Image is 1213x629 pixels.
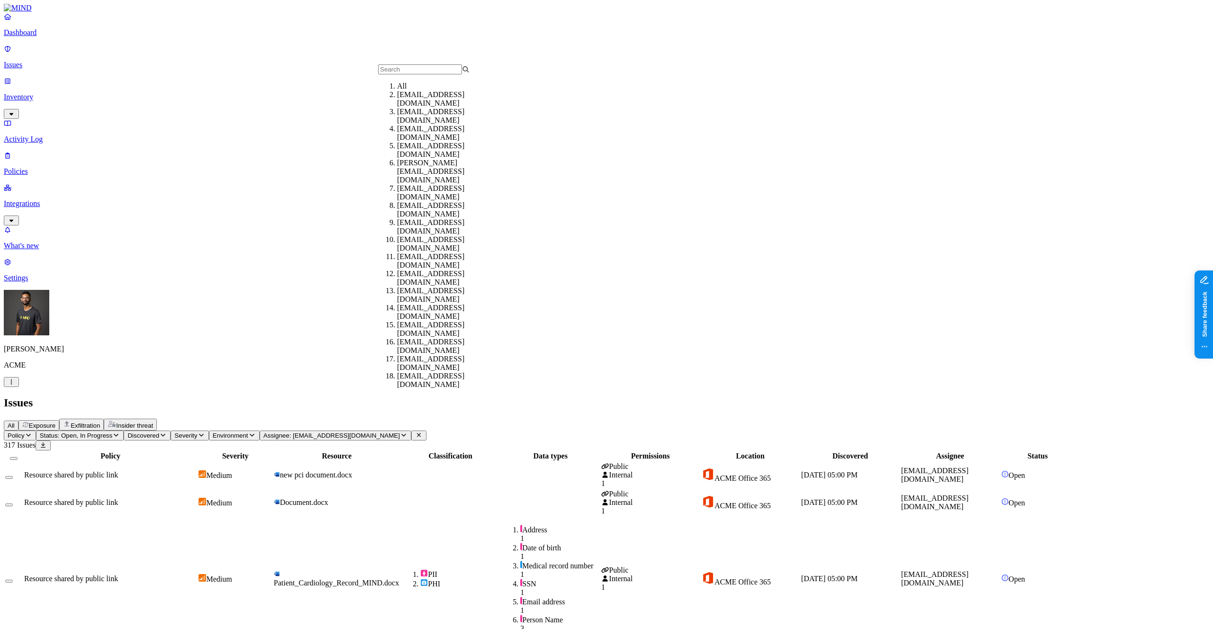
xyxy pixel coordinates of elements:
[1009,471,1025,479] span: Open
[5,503,13,506] button: Select row
[274,452,400,460] div: Resource
[274,571,280,577] img: microsoft-word
[520,606,599,615] div: 1
[1001,452,1074,460] div: Status
[501,452,599,460] div: Data types
[4,258,1209,282] a: Settings
[4,183,1209,224] a: Integrations
[24,452,197,460] div: Policy
[801,471,858,479] span: [DATE] 05:00 PM
[601,490,699,498] div: Public
[397,218,489,235] div: [EMAIL_ADDRESS][DOMAIN_NAME]
[4,77,1209,117] a: Inventory
[901,467,969,483] span: [EMAIL_ADDRESS][DOMAIN_NAME]
[520,597,522,604] img: pii-line
[601,575,699,583] div: Internal
[397,355,489,372] div: [EMAIL_ADDRESS][DOMAIN_NAME]
[601,462,699,471] div: Public
[520,525,522,532] img: pii-line
[901,570,969,587] span: [EMAIL_ADDRESS][DOMAIN_NAME]
[24,575,118,583] span: Resource shared by public link
[24,498,118,506] span: Resource shared by public link
[24,471,118,479] span: Resource shared by public link
[520,534,599,543] div: 1
[206,471,232,479] span: Medium
[520,561,522,568] img: phi-line
[701,571,715,584] img: office-365
[397,90,489,108] div: [EMAIL_ADDRESS][DOMAIN_NAME]
[397,270,489,287] div: [EMAIL_ADDRESS][DOMAIN_NAME]
[274,471,280,477] img: microsoft-word
[397,304,489,321] div: [EMAIL_ADDRESS][DOMAIN_NAME]
[280,498,328,506] span: Document.docx
[397,372,489,389] div: [EMAIL_ADDRESS][DOMAIN_NAME]
[274,579,399,587] span: Patient_Cardiology_Record_MIND.docx
[1009,575,1025,583] span: Open
[397,184,489,201] div: [EMAIL_ADDRESS][DOMAIN_NAME]
[4,4,1209,12] a: MIND
[520,615,599,624] div: Person Name
[4,135,1209,144] p: Activity Log
[206,575,232,583] span: Medium
[701,452,799,460] div: Location
[520,543,599,552] div: Date of birth
[397,108,489,125] div: [EMAIL_ADDRESS][DOMAIN_NAME]
[520,552,599,561] div: 1
[199,470,206,478] img: severity-medium
[601,583,699,592] div: 1
[10,457,18,460] button: Select all
[206,499,232,507] span: Medium
[397,287,489,304] div: [EMAIL_ADDRESS][DOMAIN_NAME]
[397,201,489,218] div: [EMAIL_ADDRESS][DOMAIN_NAME]
[4,167,1209,176] p: Policies
[4,151,1209,176] a: Policies
[520,543,522,550] img: pii-line
[4,361,1209,369] p: ACME
[1001,498,1009,505] img: status-open
[520,588,599,597] div: 1
[8,432,25,439] span: Policy
[199,452,272,460] div: Severity
[701,467,715,481] img: office-365
[4,28,1209,37] p: Dashboard
[4,274,1209,282] p: Settings
[4,225,1209,250] a: What's new
[4,93,1209,101] p: Inventory
[701,495,715,508] img: office-365
[5,580,13,583] button: Select row
[378,64,462,74] input: Search
[397,82,489,90] div: All
[601,471,699,479] div: Internal
[397,252,489,270] div: [EMAIL_ADDRESS][DOMAIN_NAME]
[397,338,489,355] div: [EMAIL_ADDRESS][DOMAIN_NAME]
[1001,574,1009,582] img: status-open
[8,422,15,429] span: All
[174,432,197,439] span: Severity
[801,452,899,460] div: Discovered
[71,422,100,429] span: Exfiltration
[901,452,999,460] div: Assignee
[1001,470,1009,478] img: status-open
[274,499,280,505] img: microsoft-word
[4,441,36,449] span: 317 Issues
[601,452,699,460] div: Permissions
[4,119,1209,144] a: Activity Log
[801,498,858,506] span: [DATE] 05:00 PM
[213,432,248,439] span: Environment
[5,476,13,479] button: Select row
[801,575,858,583] span: [DATE] 05:00 PM
[520,525,599,534] div: Address
[715,578,771,586] span: ACME Office 365
[397,235,489,252] div: [EMAIL_ADDRESS][DOMAIN_NAME]
[901,494,969,511] span: [EMAIL_ADDRESS][DOMAIN_NAME]
[4,45,1209,69] a: Issues
[4,199,1209,208] p: Integrations
[715,474,771,482] span: ACME Office 365
[397,321,489,338] div: [EMAIL_ADDRESS][DOMAIN_NAME]
[199,498,206,505] img: severity-medium
[263,432,400,439] span: Assignee: [EMAIL_ADDRESS][DOMAIN_NAME]
[601,566,699,575] div: Public
[601,507,699,515] div: 1
[601,479,699,488] div: 1
[397,142,489,159] div: [EMAIL_ADDRESS][DOMAIN_NAME]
